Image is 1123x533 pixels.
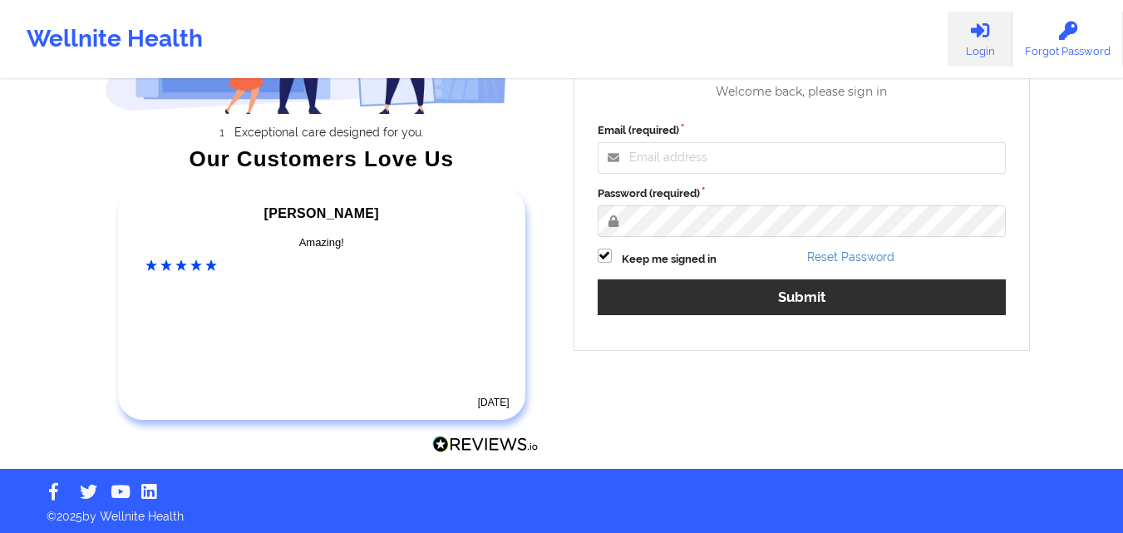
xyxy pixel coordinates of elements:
p: © 2025 by Wellnite Health [35,496,1088,525]
a: Login [948,12,1012,67]
a: Reset Password [807,250,894,264]
a: Reviews.io Logo [432,436,539,457]
img: Reviews.io Logo [432,436,539,453]
div: Our Customers Love Us [105,151,539,167]
label: Email (required) [598,122,1007,139]
a: Forgot Password [1012,12,1123,67]
div: Welcome back, please sign in [586,85,1018,99]
span: [PERSON_NAME] [264,206,379,220]
input: Email address [598,142,1007,174]
time: [DATE] [478,397,510,408]
button: Submit [598,279,1007,315]
li: Exceptional care designed for you. [120,126,539,139]
div: Amazing! [145,234,498,251]
label: Password (required) [598,185,1007,202]
label: Keep me signed in [622,251,717,268]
